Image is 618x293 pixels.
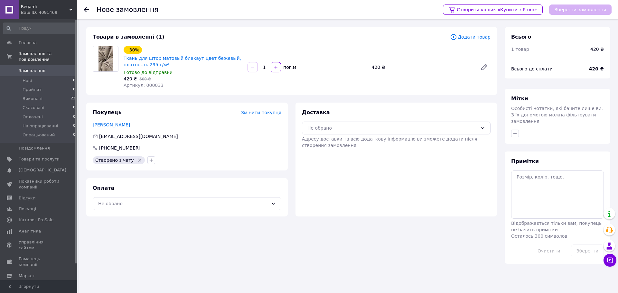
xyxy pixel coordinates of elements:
[19,239,60,251] span: Управління сайтом
[21,4,69,10] span: Regardi
[19,145,50,151] span: Повідомлення
[19,256,60,268] span: Гаманець компанії
[23,123,58,129] span: На опрацюванні
[511,233,567,239] span: Осталось 300 символов
[23,105,44,111] span: Скасовані
[73,105,75,111] span: 0
[511,221,602,232] span: Відображається тільки вам, покупець не бачить примітки
[307,124,477,132] div: Не обрано
[604,254,616,267] button: Чат з покупцем
[19,273,35,279] span: Маркет
[124,46,142,54] div: - 30%
[478,61,491,74] a: Редагувати
[302,136,477,148] span: Адресу доставки та всю додаткову інформацію ви зможете додати після створення замовлення.
[511,47,529,52] span: 1 товар
[124,56,241,67] a: Ткань для штор матовый блекаут цвет бежевый, плотность 295 г/м²
[443,5,543,15] a: Створити кошик «Купити з Prom»
[19,167,66,173] span: [DEMOGRAPHIC_DATA]
[99,134,178,139] span: [EMAIL_ADDRESS][DOMAIN_NAME]
[19,156,60,162] span: Товари та послуги
[73,78,75,84] span: 0
[23,114,43,120] span: Оплачені
[589,66,604,72] span: 420 ₴
[124,83,164,88] span: Артикул: 000033
[19,217,53,223] span: Каталог ProSale
[23,96,42,102] span: Виконані
[511,106,603,124] span: Особисті нотатки, які бачите лише ви. З їх допомогою можна фільтрувати замовлення
[19,206,36,212] span: Покупці
[97,6,158,13] div: Нове замовлення
[73,132,75,138] span: 0
[23,132,55,138] span: Опрацьований
[93,122,130,127] a: [PERSON_NAME]
[511,158,539,164] span: Примітки
[241,110,281,115] span: Змінити покупця
[73,123,75,129] span: 0
[19,51,77,62] span: Замовлення та повідомлення
[98,46,113,71] img: Ткань для штор матовый блекаут цвет бежевый, плотность 295 г/м²
[19,179,60,190] span: Показники роботи компанії
[98,200,268,207] div: Не обрано
[124,76,137,81] span: 420 ₴
[84,6,89,13] div: Повернутися назад
[511,96,528,102] span: Мітки
[590,46,604,52] span: 420 ₴
[23,87,42,93] span: Прийняті
[19,68,45,74] span: Замовлення
[450,33,491,41] span: Додати товар
[23,78,32,84] span: Нові
[302,109,330,115] span: Доставка
[93,109,122,115] span: Покупець
[511,34,531,40] span: Всього
[19,40,37,46] span: Головна
[369,63,475,72] div: 420 ₴
[19,228,41,234] span: Аналітика
[3,23,76,34] input: Пошук
[73,87,75,93] span: 0
[95,158,134,163] span: Створено з чату
[71,96,75,102] span: 22
[511,66,589,72] div: Всього до сплати
[19,195,35,201] span: Відгуки
[93,34,164,40] span: Товари в замовленні (1)
[282,64,297,70] div: пог.м
[73,114,75,120] span: 0
[99,145,140,151] span: [PHONE_NUMBER]
[93,185,114,191] span: Оплата
[21,10,77,15] div: Ваш ID: 4091469
[124,70,173,75] span: Готово до відправки
[137,158,142,163] svg: Видалити мітку
[139,77,151,81] span: 600 ₴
